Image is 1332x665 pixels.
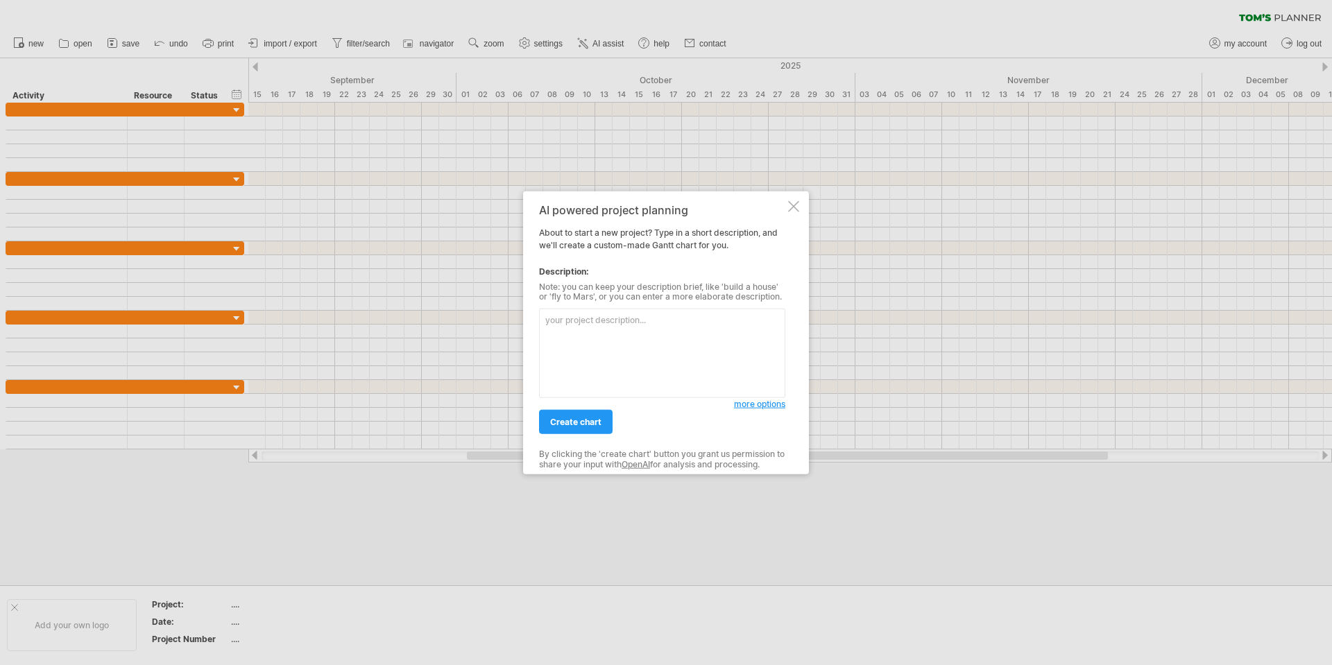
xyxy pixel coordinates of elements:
[539,265,785,277] div: Description:
[734,399,785,409] span: more options
[539,449,785,469] div: By clicking the 'create chart' button you grant us permission to share your input with for analys...
[550,417,601,427] span: create chart
[539,203,785,462] div: About to start a new project? Type in a short description, and we'll create a custom-made Gantt c...
[539,410,613,434] a: create chart
[734,398,785,411] a: more options
[622,458,650,469] a: OpenAI
[539,282,785,302] div: Note: you can keep your description brief, like 'build a house' or 'fly to Mars', or you can ente...
[539,203,785,216] div: AI powered project planning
